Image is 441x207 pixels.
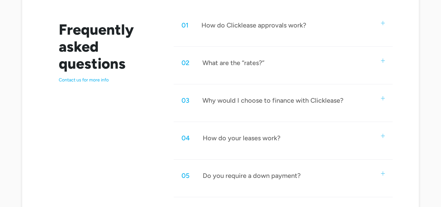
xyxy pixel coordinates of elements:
[59,77,158,83] p: Contact us for more info
[181,96,189,105] div: 03
[181,134,190,142] div: 04
[202,96,343,105] div: Why would I choose to finance with Clicklease?
[381,21,385,25] img: small plus
[59,21,158,72] h2: Frequently asked questions
[181,171,190,180] div: 05
[381,96,385,100] img: small plus
[181,59,189,67] div: 02
[202,59,264,67] div: What are the “rates?”
[201,21,306,29] div: How do Clicklease approvals work?
[381,171,385,176] img: small plus
[203,171,301,180] div: Do you require a down payment?
[381,59,385,63] img: small plus
[381,134,385,138] img: small plus
[181,21,188,29] div: 01
[203,134,280,142] div: How do your leases work?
